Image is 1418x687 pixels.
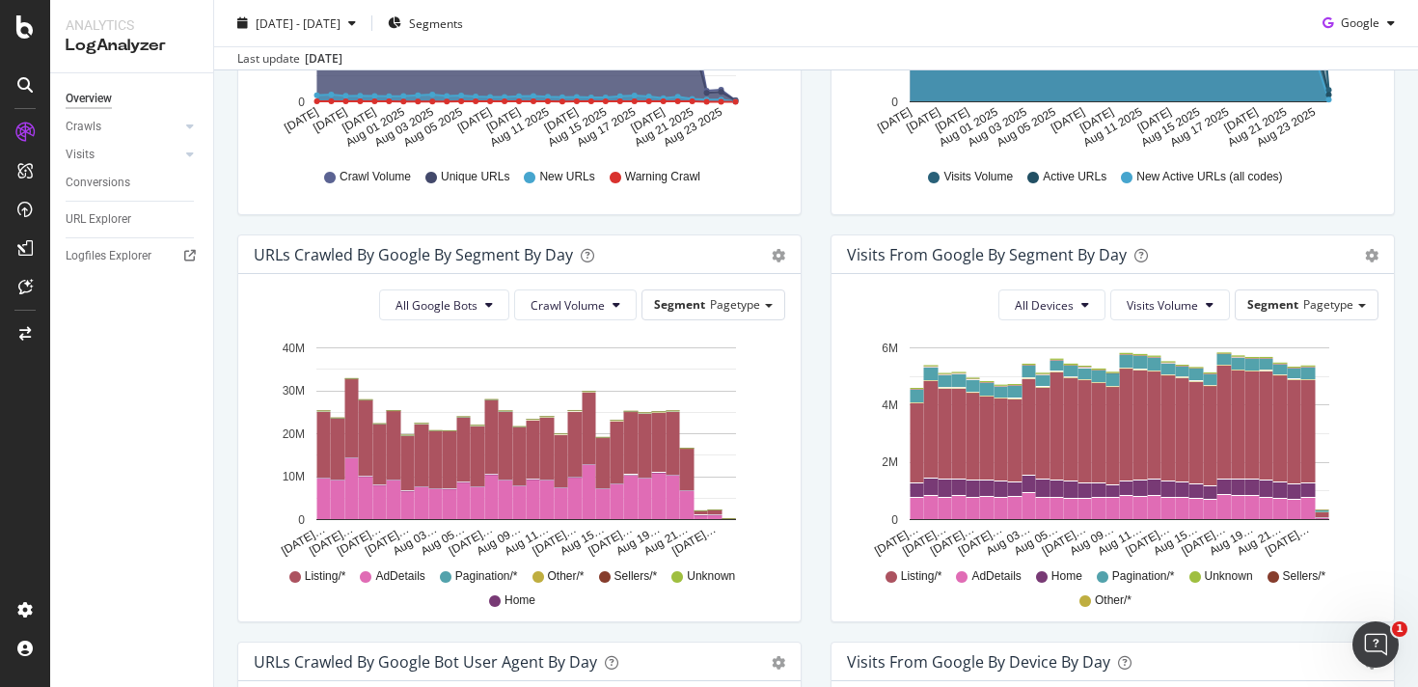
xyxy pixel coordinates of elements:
div: gear [772,656,785,670]
span: Sellers/* [614,568,658,585]
text: Aug 17 2025 [574,105,638,150]
div: Visits from Google By Segment By Day [847,245,1127,264]
span: Crawl Volume [531,297,605,314]
span: Segment [1247,296,1298,313]
div: Logfiles Explorer [66,246,151,266]
div: URLs Crawled by Google By Segment By Day [254,245,573,264]
text: Aug 21 2025 [632,105,695,150]
text: [DATE] [629,105,668,135]
span: Visits Volume [1127,297,1198,314]
text: Aug 05 2025 [401,105,465,150]
text: [DATE] [455,105,494,135]
text: [DATE] [484,105,523,135]
span: New Active URLs (all codes) [1136,169,1282,185]
text: Aug 21 2025 [1225,105,1289,150]
div: Last update [237,50,342,68]
div: LogAnalyzer [66,35,198,57]
span: Unknown [687,568,735,585]
span: Listing/* [901,568,942,585]
span: Pagetype [710,296,760,313]
text: [DATE] [1135,105,1174,135]
text: 0 [298,96,305,109]
span: Pagination/* [1112,568,1175,585]
span: Home [1051,568,1082,585]
span: AdDetails [971,568,1021,585]
a: Logfiles Explorer [66,246,200,266]
text: 0 [891,513,898,527]
iframe: Intercom live chat [1352,621,1399,668]
button: Google [1315,8,1403,39]
text: 4M [882,398,898,412]
text: Aug 17 2025 [1167,105,1231,150]
text: [DATE] [542,105,581,135]
span: Other/* [548,568,585,585]
text: Aug 03 2025 [372,105,436,150]
text: [DATE] [904,105,942,135]
button: All Google Bots [379,289,509,320]
text: Aug 05 2025 [995,105,1058,150]
span: Google [1341,14,1379,31]
span: Active URLs [1043,169,1106,185]
div: URLs Crawled by Google bot User Agent By Day [254,652,597,672]
text: [DATE] [933,105,971,135]
div: URL Explorer [66,209,131,230]
div: gear [772,249,785,262]
text: 10M [283,470,305,483]
text: Aug 01 2025 [343,105,407,150]
text: 2M [882,456,898,470]
span: [DATE] - [DATE] [256,14,341,31]
button: Visits Volume [1110,289,1230,320]
span: Unique URLs [441,169,509,185]
text: 6M [882,342,898,355]
a: Visits [66,145,180,165]
text: Aug 01 2025 [937,105,1000,150]
span: Visits Volume [943,169,1013,185]
text: [DATE] [1222,105,1261,135]
span: Unknown [1205,568,1253,585]
div: Overview [66,89,112,109]
text: 0 [891,96,898,109]
div: Visits From Google By Device By Day [847,652,1110,672]
span: Sellers/* [1283,568,1326,585]
span: Other/* [1095,592,1132,609]
div: Analytics [66,15,198,35]
span: All Google Bots [395,297,477,314]
text: 30M [283,384,305,398]
text: [DATE] [875,105,914,135]
span: Segment [654,296,705,313]
span: Crawl Volume [340,169,411,185]
span: 1 [1392,621,1407,637]
div: gear [1365,249,1378,262]
text: [DATE] [340,105,378,135]
button: Segments [380,8,471,39]
text: 20M [283,427,305,441]
text: [DATE] [1077,105,1116,135]
text: 40M [283,342,305,355]
svg: A chart. [254,336,778,560]
span: Pagination/* [455,568,518,585]
div: [DATE] [305,50,342,68]
a: Crawls [66,117,180,137]
text: Aug 23 2025 [1254,105,1318,150]
div: Conversions [66,173,130,193]
svg: A chart. [847,336,1372,560]
span: Segments [409,14,463,31]
a: URL Explorer [66,209,200,230]
text: Aug 15 2025 [545,105,609,150]
text: 0 [298,513,305,527]
text: Aug 11 2025 [1081,105,1145,150]
text: Aug 15 2025 [1138,105,1202,150]
div: Crawls [66,117,101,137]
text: Aug 23 2025 [661,105,724,150]
span: Warning Crawl [625,169,700,185]
button: [DATE] - [DATE] [230,8,364,39]
span: New URLs [539,169,594,185]
text: [DATE] [311,105,349,135]
span: Pagetype [1303,296,1353,313]
button: Crawl Volume [514,289,637,320]
button: All Devices [998,289,1105,320]
text: [DATE] [282,105,320,135]
span: Listing/* [305,568,346,585]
